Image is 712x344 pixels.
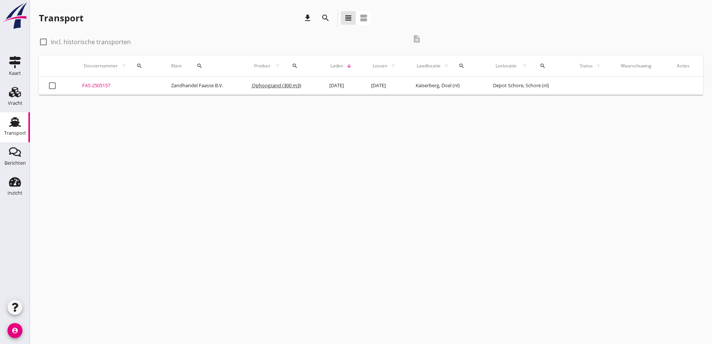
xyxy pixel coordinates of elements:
div: Kaart [9,71,21,76]
i: view_headline [344,13,353,22]
i: view_agenda [359,13,368,22]
i: search [136,63,142,69]
div: Acties [677,63,694,69]
div: Berichten [4,161,26,165]
i: search [197,63,203,69]
div: Klant [171,57,234,75]
label: Incl. historische transporten [51,38,131,46]
div: Waarschuwing [621,63,659,69]
span: Dossiernummer [82,63,119,69]
td: Zandhandel Faasse B.V. [162,77,243,95]
div: Inzicht [7,191,22,195]
span: Ophoogzand (300 m3) [252,82,301,89]
div: Transport [39,12,83,24]
span: Laden [329,63,345,69]
div: FAS-2505157 [82,82,153,89]
img: logo-small.a267ee39.svg [1,2,28,30]
i: arrow_upward [594,63,602,69]
i: arrow_upward [519,63,530,69]
i: arrow_upward [272,63,283,69]
span: Product [252,63,272,69]
span: Status [578,63,594,69]
i: account_circle [7,323,22,338]
i: arrow_upward [442,63,451,69]
div: Vracht [8,101,22,106]
i: arrow_upward [389,63,398,69]
i: download [303,13,312,22]
span: Loslocatie [493,63,519,69]
i: arrow_downward [345,63,353,69]
td: Depot Schore, Schore (nl) [484,77,569,95]
i: search [321,13,330,22]
i: search [540,63,546,69]
td: [DATE] [362,77,407,95]
span: Lossen [371,63,389,69]
i: search [292,63,298,69]
i: arrow_upward [119,63,128,69]
td: Kaiserberg, Doel (nl) [407,77,484,95]
td: [DATE] [320,77,363,95]
i: search [459,63,465,69]
div: Transport [4,131,26,136]
span: Laadlocatie [416,63,442,69]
